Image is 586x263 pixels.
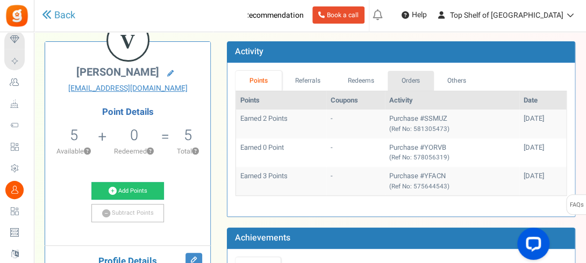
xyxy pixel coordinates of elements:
[524,143,562,153] div: [DATE]
[524,171,562,181] div: [DATE]
[91,182,165,200] a: Add Points
[236,167,326,195] td: Earned 3 Points
[53,83,202,94] a: [EMAIL_ADDRESS][DOMAIN_NAME]
[389,153,449,162] small: (Ref No: 578056319)
[76,64,159,80] span: [PERSON_NAME]
[42,9,75,23] a: Back
[235,45,263,58] b: Activity
[235,71,282,91] a: Points
[519,91,566,110] th: Date
[45,107,210,117] h4: Point Details
[334,71,388,91] a: Redeems
[282,71,334,91] a: Referrals
[70,125,78,146] span: 5
[397,6,431,24] a: Help
[218,6,308,24] a: 1 Recommendation
[385,109,519,138] td: Purchase #SSMUZ
[385,167,519,195] td: Purchase #YFACN
[434,71,480,91] a: Others
[389,182,449,191] small: (Ref No: 575644543)
[385,91,519,110] th: Activity
[108,147,160,156] p: Redeemed
[326,91,384,110] th: Coupons
[524,114,562,124] div: [DATE]
[450,10,563,21] span: Top Shelf of [GEOGRAPHIC_DATA]
[108,20,148,62] figcaption: V
[192,148,199,155] button: ?
[170,147,205,156] p: Total
[389,125,449,134] small: (Ref No: 581305473)
[569,195,584,215] span: FAQs
[312,6,365,24] a: Book a call
[84,148,91,155] button: ?
[147,148,154,155] button: ?
[385,138,519,167] td: Purchase #YORVB
[236,91,326,110] th: Points
[326,109,384,138] td: -
[409,10,427,20] span: Help
[5,4,29,28] img: Gratisfaction
[326,138,384,167] td: -
[236,109,326,138] td: Earned 2 Points
[326,167,384,195] td: -
[51,147,97,156] p: Available
[236,138,326,167] td: Earned 0 Point
[184,127,192,143] h5: 5
[388,71,434,91] a: Orders
[235,231,290,244] b: Achievements
[130,127,138,143] h5: 0
[244,10,304,21] span: Recommendation
[91,204,165,222] a: Subtract Points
